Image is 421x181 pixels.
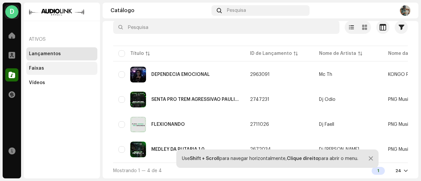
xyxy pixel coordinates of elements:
[190,156,219,161] strong: Shift + Scroll
[26,76,97,89] re-m-nav-item: Vídeos
[319,72,378,77] span: Mc Th
[151,97,239,102] div: SENTA PRO TREM AGRESSIVÃO PAULISTA
[388,97,411,102] span: PNG Music
[227,8,246,13] span: Pesquisa
[388,122,411,127] span: PNG Music
[319,122,334,127] div: Dj Faell
[26,47,97,60] re-m-nav-item: Lançamentos
[400,5,410,16] img: 6cca4438-b263-425b-9086-05ada1dd3b35
[130,142,146,157] img: d34434d2-cab1-4e0a-ac6d-488b5915a744
[250,122,269,127] span: 2711026
[319,147,359,152] div: Dj [PERSON_NAME]
[250,72,270,77] span: 2963091
[29,51,61,57] div: Lançamentos
[250,147,271,152] span: 2672034
[26,32,97,47] re-a-nav-header: Ativos
[26,62,97,75] re-m-nav-item: Faixas
[151,72,210,77] div: DEPENDECIA EMOCIONAL
[111,8,209,13] div: Catálogo
[319,50,356,57] div: Nome de Artista
[319,97,335,102] div: Dj Odio
[130,50,144,57] div: Título
[113,21,339,34] input: Pesquisa
[287,156,318,161] strong: Clique direito
[151,147,205,152] div: MEDLEY DA PUTARIA 1.0
[395,168,401,173] div: 24
[29,80,45,85] div: Vídeos
[130,117,146,132] img: 8c1547ec-ddf1-442a-bf98-9d72a6bd7c8f
[5,5,18,18] div: D
[29,66,44,71] div: Faixas
[319,122,378,127] span: Dj Faell
[130,67,146,82] img: 62e2271f-d7ee-438f-aa65-984676c16043
[182,156,358,161] div: Use para navegar horizontalmente, para abrir o menu.
[319,147,378,152] span: Dj Djotah
[250,97,269,102] span: 2747231
[250,50,292,57] div: ID de Lançamento
[372,167,385,175] div: 1
[151,122,185,127] div: FLEXIONANDO
[113,169,162,173] span: Mostrando 1 — 4 de 4
[388,147,411,152] span: PNG Music
[319,72,332,77] div: Mc Th
[130,92,146,107] img: 6841b7b1-bbdc-4a18-95dd-c8888e87017c
[319,97,378,102] span: Dj Odio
